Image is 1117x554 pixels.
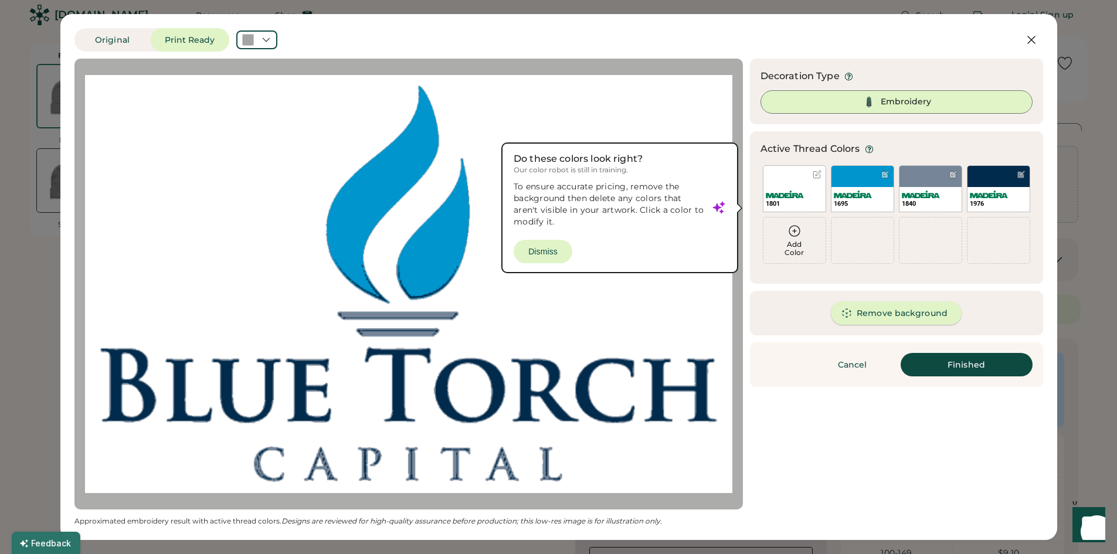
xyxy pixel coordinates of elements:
div: Embroidery [881,96,931,108]
div: 1801 [766,199,823,208]
button: Original [74,28,151,52]
img: Thread%20Selected.svg [862,95,876,109]
div: Decoration Type [760,69,840,83]
button: Finished [901,353,1033,376]
img: Madeira%20Logo.svg [970,191,1008,198]
div: 1840 [902,199,959,208]
button: Print Ready [151,28,229,52]
div: Active Thread Colors [760,142,860,156]
em: Designs are reviewed for high-quality assurance before production; this low-res image is for illu... [281,516,662,525]
div: Approximated embroidery result with active thread colors. [74,516,743,526]
img: Madeira%20Logo.svg [766,191,804,198]
button: Remove background [831,301,962,325]
div: Add Color [763,240,826,257]
div: 1695 [834,199,891,208]
img: Madeira%20Logo.svg [834,191,872,198]
button: Cancel [812,353,894,376]
img: Madeira%20Logo.svg [902,191,940,198]
div: 1976 [970,199,1027,208]
iframe: Front Chat [1061,501,1112,552]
